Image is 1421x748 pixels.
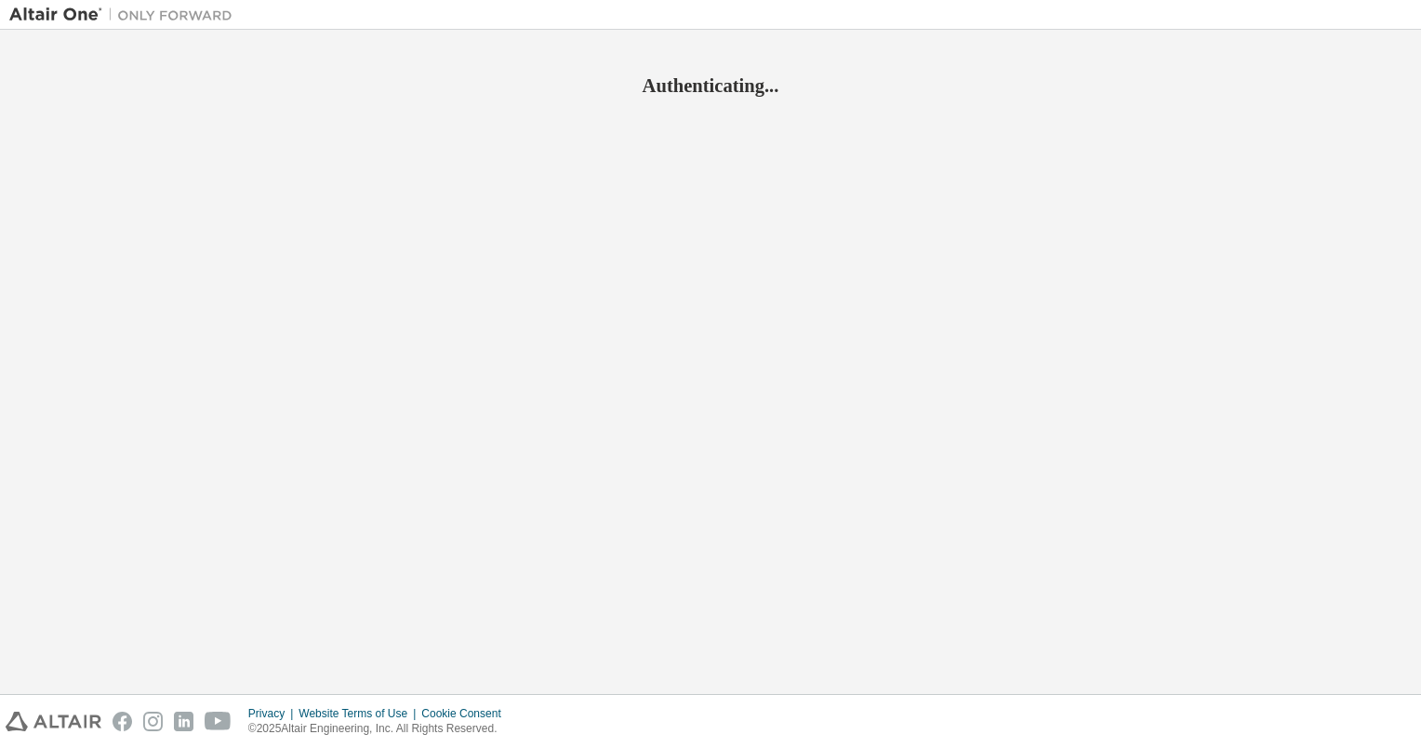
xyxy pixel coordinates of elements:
[421,706,511,721] div: Cookie Consent
[205,712,232,731] img: youtube.svg
[113,712,132,731] img: facebook.svg
[248,706,299,721] div: Privacy
[299,706,421,721] div: Website Terms of Use
[248,721,512,737] p: © 2025 Altair Engineering, Inc. All Rights Reserved.
[174,712,193,731] img: linkedin.svg
[143,712,163,731] img: instagram.svg
[6,712,101,731] img: altair_logo.svg
[9,6,242,24] img: Altair One
[9,73,1412,98] h2: Authenticating...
